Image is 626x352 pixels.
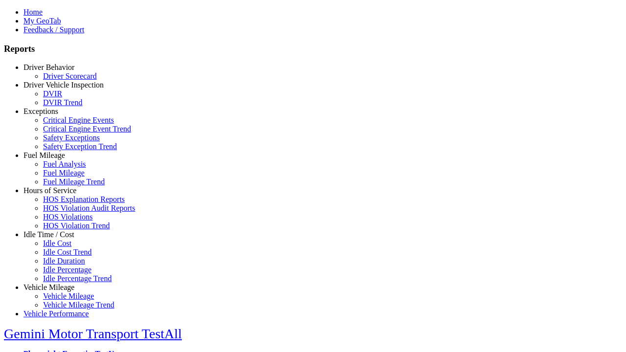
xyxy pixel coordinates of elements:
[43,72,97,80] a: Driver Scorecard
[43,133,100,142] a: Safety Exceptions
[43,204,135,212] a: HOS Violation Audit Reports
[23,283,74,291] a: Vehicle Mileage
[43,257,85,265] a: Idle Duration
[43,239,71,247] a: Idle Cost
[43,221,110,230] a: HOS Violation Trend
[43,274,112,283] a: Idle Percentage Trend
[43,195,125,203] a: HOS Explanation Reports
[43,292,94,300] a: Vehicle Mileage
[23,8,43,16] a: Home
[43,265,91,274] a: Idle Percentage
[43,177,105,186] a: Fuel Mileage Trend
[43,160,86,168] a: Fuel Analysis
[23,309,89,318] a: Vehicle Performance
[43,213,92,221] a: HOS Violations
[43,142,117,151] a: Safety Exception Trend
[43,248,92,256] a: Idle Cost Trend
[23,81,104,89] a: Driver Vehicle Inspection
[43,89,62,98] a: DVIR
[23,25,84,34] a: Feedback / Support
[23,230,74,239] a: Idle Time / Cost
[23,186,76,195] a: Hours of Service
[23,107,58,115] a: Exceptions
[23,151,65,159] a: Fuel Mileage
[43,169,85,177] a: Fuel Mileage
[23,63,74,71] a: Driver Behavior
[43,125,131,133] a: Critical Engine Event Trend
[23,17,61,25] a: My GeoTab
[43,98,82,107] a: DVIR Trend
[43,116,114,124] a: Critical Engine Events
[4,44,622,54] h3: Reports
[4,326,182,341] a: Gemini Motor Transport TestAll
[43,301,114,309] a: Vehicle Mileage Trend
